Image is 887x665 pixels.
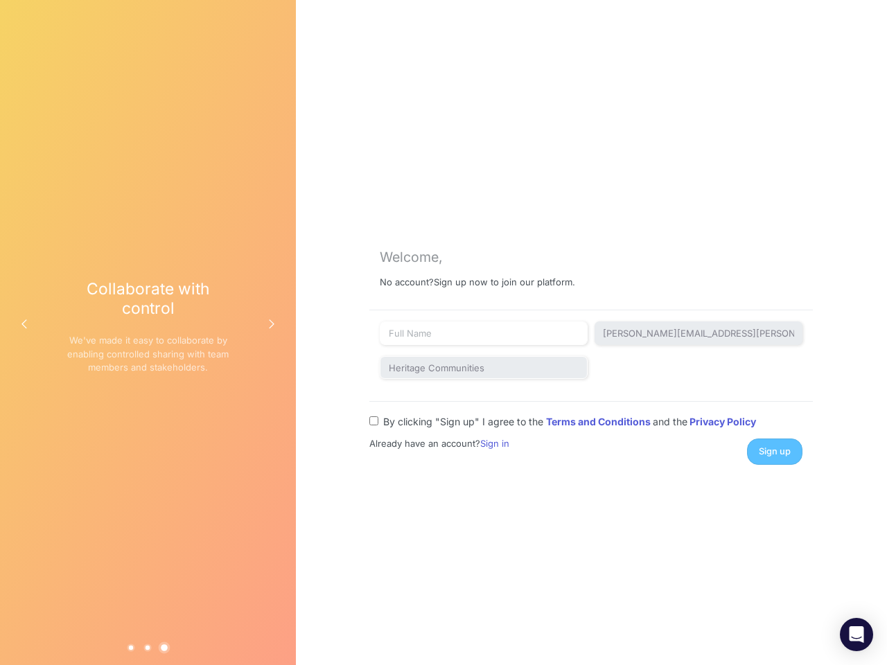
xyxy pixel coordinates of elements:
button: Previous [10,310,38,338]
button: 3 [159,641,170,653]
p: Sign up now to join our platform. [434,277,575,288]
input: Organization [380,356,588,380]
p: We've made it easy to collaborate by enabling controlled sharing with team members and stakeholders. [67,334,229,375]
div: Open Intercom Messenger [840,618,873,651]
a: Terms and Conditions [546,416,653,427]
a: Sign in [480,438,509,449]
button: Next [258,310,286,338]
input: name@company.com [595,321,802,345]
h6: Already have an account? [369,438,576,450]
label: By clicking "Sign up" I agree to the and the [383,414,756,429]
div: Welcome, [380,249,802,265]
a: Privacy Policy [690,416,756,427]
h3: Collaborate with control [67,279,229,317]
button: 2 [144,644,152,651]
h6: No account? [380,277,802,299]
input: Full Name [380,321,588,345]
button: 1 [128,644,135,651]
